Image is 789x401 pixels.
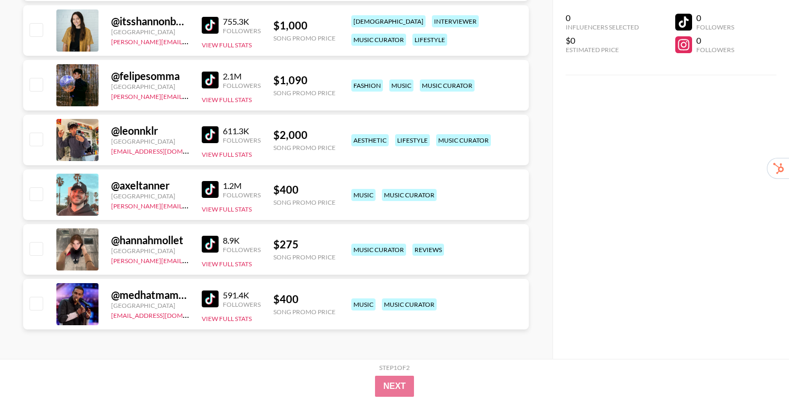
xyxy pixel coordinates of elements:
img: TikTok [202,126,219,143]
div: @ felipesomma [111,69,189,83]
button: Next [375,376,415,397]
div: 0 [696,13,734,23]
div: $ 2,000 [273,128,336,142]
div: $ 1,000 [273,19,336,32]
button: View Full Stats [202,315,252,323]
div: Song Promo Price [273,144,336,152]
div: music curator [436,134,491,146]
div: 611.3K [223,126,261,136]
button: View Full Stats [202,41,252,49]
button: View Full Stats [202,205,252,213]
img: TikTok [202,290,219,307]
div: music curator [420,79,475,92]
div: Song Promo Price [273,34,336,42]
div: music curator [382,189,437,201]
div: [GEOGRAPHIC_DATA] [111,302,189,309]
div: @ itsshannonburns [111,15,189,28]
button: View Full Stats [202,260,252,268]
a: [EMAIL_ADDRESS][DOMAIN_NAME] [111,309,217,319]
div: Song Promo Price [273,198,336,206]
div: music [351,189,376,201]
div: [GEOGRAPHIC_DATA] [111,247,189,255]
img: TikTok [202,17,219,34]
img: TikTok [202,181,219,198]
div: lifestyle [395,134,430,146]
div: @ hannahmollet [111,234,189,247]
div: [GEOGRAPHIC_DATA] [111,83,189,91]
div: $ 400 [273,293,336,306]
button: View Full Stats [202,151,252,158]
div: $ 1,090 [273,74,336,87]
div: [DEMOGRAPHIC_DATA] [351,15,426,27]
div: $ 275 [273,238,336,251]
div: Followers [223,82,261,89]
a: [PERSON_NAME][EMAIL_ADDRESS][DOMAIN_NAME] [111,255,267,265]
div: Followers [223,246,261,254]
div: @ axeltanner [111,179,189,192]
div: Step 1 of 2 [379,364,410,372]
a: [PERSON_NAME][EMAIL_ADDRESS][DOMAIN_NAME] [111,36,267,46]
div: @ leonnklr [111,124,189,137]
div: Followers [696,46,734,54]
div: reviews [412,244,444,256]
div: [GEOGRAPHIC_DATA] [111,192,189,200]
div: $ 400 [273,183,336,196]
div: Followers [223,300,261,308]
div: music curator [351,34,406,46]
div: Song Promo Price [273,89,336,97]
div: $0 [566,35,639,46]
div: 0 [696,35,734,46]
div: music curator [382,298,437,310]
div: Estimated Price [566,46,639,54]
div: 755.3K [223,16,261,27]
div: aesthetic [351,134,389,146]
div: Followers [223,191,261,199]
a: [PERSON_NAME][EMAIL_ADDRESS][DOMAIN_NAME] [111,200,267,210]
div: Song Promo Price [273,308,336,316]
div: 1.2M [223,181,261,191]
div: 8.9K [223,235,261,246]
div: music [389,79,413,92]
div: music curator [351,244,406,256]
div: @ medhatmamdouhh [111,288,189,302]
div: [GEOGRAPHIC_DATA] [111,28,189,36]
div: interviewer [432,15,479,27]
div: 591.4K [223,290,261,300]
div: 2.1M [223,71,261,82]
div: music [351,298,376,310]
a: [PERSON_NAME][EMAIL_ADDRESS][DOMAIN_NAME] [111,91,267,101]
div: Followers [223,27,261,35]
div: Followers [696,23,734,31]
a: [EMAIL_ADDRESS][DOMAIN_NAME] [111,145,217,155]
div: Song Promo Price [273,253,336,261]
div: [GEOGRAPHIC_DATA] [111,137,189,145]
button: View Full Stats [202,96,252,104]
div: lifestyle [412,34,447,46]
div: Followers [223,136,261,144]
img: TikTok [202,236,219,253]
img: TikTok [202,72,219,88]
div: fashion [351,79,383,92]
div: Influencers Selected [566,23,639,31]
div: 0 [566,13,639,23]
